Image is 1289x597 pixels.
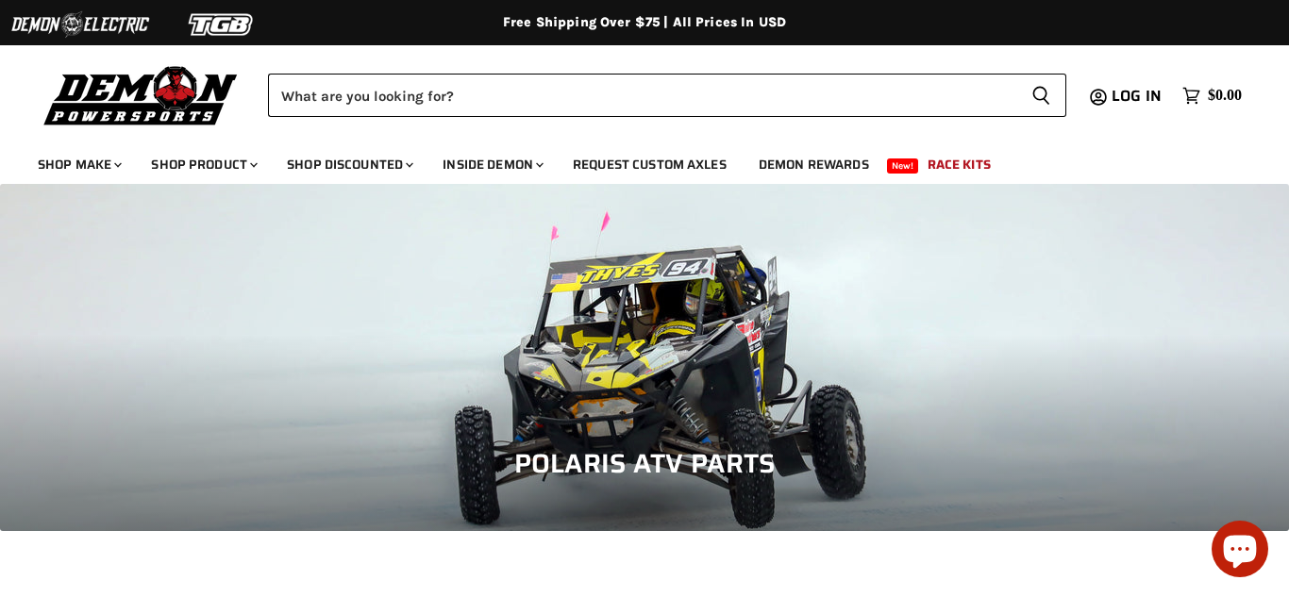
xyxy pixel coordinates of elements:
h1: Polaris ATV Parts [28,448,1261,480]
button: Search [1016,74,1066,117]
img: Demon Powersports [38,61,244,128]
span: Log in [1112,84,1162,108]
inbox-online-store-chat: Shopify online store chat [1206,521,1274,582]
a: $0.00 [1173,82,1251,109]
span: $0.00 [1208,87,1242,105]
input: Search [268,74,1016,117]
a: Inside Demon [428,145,555,184]
a: Request Custom Axles [559,145,741,184]
a: Race Kits [913,145,1005,184]
ul: Main menu [24,138,1237,184]
img: TGB Logo 2 [151,7,293,42]
a: Shop Discounted [273,145,425,184]
form: Product [268,74,1066,117]
a: Shop Product [137,145,269,184]
a: Demon Rewards [745,145,883,184]
a: Shop Make [24,145,133,184]
img: Demon Electric Logo 2 [9,7,151,42]
span: New! [887,158,919,174]
a: Log in [1103,88,1173,105]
